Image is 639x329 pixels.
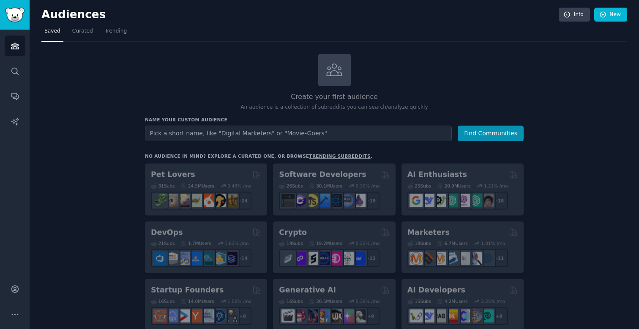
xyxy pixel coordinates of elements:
[490,249,508,267] div: + 11
[234,249,251,267] div: + 14
[189,310,202,323] img: ycombinator
[213,194,226,207] img: PetAdvice
[151,227,183,238] h2: DevOps
[180,183,214,189] div: 24.5M Users
[41,8,559,22] h2: Audiences
[145,104,524,111] p: An audience is a collection of subreddits you can search/analyze quickly
[490,307,508,325] div: + 8
[433,252,446,265] img: AskMarketing
[72,27,93,35] span: Curated
[153,310,167,323] img: EntrepreneurRideAlong
[153,194,167,207] img: herpetology
[356,298,380,304] div: 0.39 % /mo
[201,310,214,323] img: indiehackers
[309,183,342,189] div: 30.1M Users
[279,227,307,238] h2: Crypto
[227,298,251,304] div: 1.06 % /mo
[279,285,336,296] h2: Generative AI
[180,298,214,304] div: 14.0M Users
[305,194,318,207] img: learnjavascript
[407,298,431,304] div: 15 Sub s
[352,252,366,265] img: defi_
[481,194,494,207] img: ArtificalIntelligence
[437,241,468,247] div: 6.7M Users
[5,8,25,22] img: GummySearch logo
[281,252,295,265] img: ethfinance
[407,241,431,247] div: 18 Sub s
[189,252,202,265] img: DevOpsLinks
[329,194,342,207] img: reactnative
[559,8,590,22] a: Info
[341,310,354,323] img: starryai
[177,310,190,323] img: startup
[151,285,224,296] h2: Startup Founders
[224,194,238,207] img: dogbreed
[407,285,465,296] h2: AI Developers
[362,307,380,325] div: + 9
[457,310,470,323] img: OpenSourceAI
[151,170,195,180] h2: Pet Lovers
[329,252,342,265] img: defiblockchain
[151,183,175,189] div: 31 Sub s
[305,310,318,323] img: deepdream
[234,192,251,209] div: + 24
[410,194,423,207] img: GoogleGeminiAI
[469,310,482,323] img: llmops
[165,194,178,207] img: ballpython
[421,310,434,323] img: DeepSeek
[433,310,446,323] img: Rag
[234,307,251,325] div: + 9
[41,25,63,42] a: Saved
[145,92,524,102] h2: Create your first audience
[309,154,370,159] a: trending subreddits
[469,252,482,265] img: MarketingResearch
[293,194,306,207] img: csharp
[151,298,175,304] div: 16 Sub s
[145,153,372,159] div: No audience in mind? Explore a curated one, or browse .
[177,252,190,265] img: Docker_DevOps
[44,27,60,35] span: Saved
[309,241,342,247] div: 19.2M Users
[225,241,249,247] div: 1.63 % /mo
[594,8,627,22] a: New
[445,310,458,323] img: MistralAI
[410,310,423,323] img: LangChain
[145,117,524,123] h3: Name your custom audience
[457,194,470,207] img: OpenAIDev
[341,194,354,207] img: AskComputerScience
[189,194,202,207] img: turtle
[213,310,226,323] img: Entrepreneurship
[445,252,458,265] img: Emailmarketing
[305,252,318,265] img: ethstaker
[201,194,214,207] img: cockatiel
[352,194,366,207] img: elixir
[279,170,366,180] h2: Software Developers
[356,241,380,247] div: 0.22 % /mo
[433,194,446,207] img: AItoolsCatalog
[69,25,96,42] a: Curated
[445,194,458,207] img: chatgpt_promptDesign
[105,27,127,35] span: Trending
[153,252,167,265] img: azuredevops
[279,183,303,189] div: 26 Sub s
[281,194,295,207] img: software
[481,298,505,304] div: 2.25 % /mo
[281,310,295,323] img: aivideo
[421,194,434,207] img: DeepSeek
[317,252,330,265] img: web3
[437,183,470,189] div: 20.9M Users
[457,252,470,265] img: googleads
[352,310,366,323] img: DreamBooth
[362,192,380,209] div: + 19
[227,183,251,189] div: 0.48 % /mo
[165,310,178,323] img: SaaS
[490,192,508,209] div: + 18
[356,183,380,189] div: 0.30 % /mo
[180,241,211,247] div: 1.7M Users
[407,183,431,189] div: 25 Sub s
[293,252,306,265] img: 0xPolygon
[165,252,178,265] img: AWS_Certified_Experts
[151,241,175,247] div: 21 Sub s
[279,241,303,247] div: 19 Sub s
[317,310,330,323] img: sdforall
